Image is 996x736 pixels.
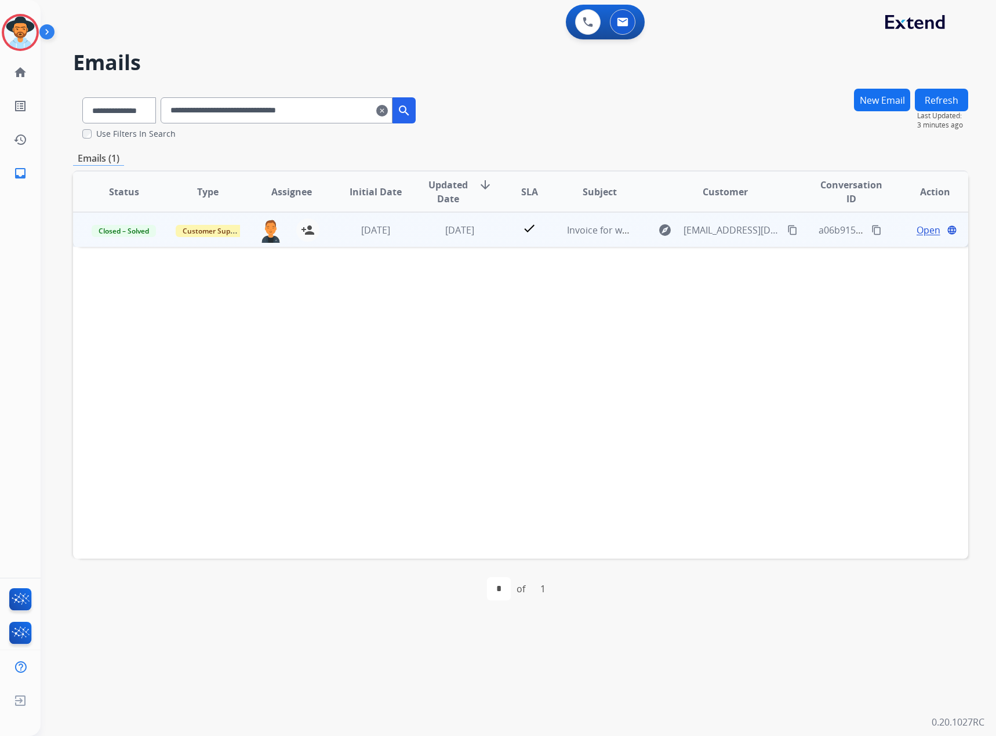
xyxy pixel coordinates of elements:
span: Closed – Solved [92,225,156,237]
span: Assignee [271,185,312,199]
mat-icon: search [397,104,411,118]
mat-icon: arrow_downward [478,178,492,192]
span: [DATE] [445,224,474,236]
span: Initial Date [350,185,402,199]
span: 3 minutes ago [917,121,968,130]
span: Updated Date [427,178,469,206]
div: 1 [531,577,555,600]
label: Use Filters In Search [96,128,176,140]
img: agent-avatar [259,218,282,243]
th: Action [884,172,968,212]
mat-icon: content_copy [871,225,882,235]
span: Type [197,185,219,199]
mat-icon: content_copy [787,225,798,235]
span: Status [109,185,139,199]
button: Refresh [915,89,968,111]
mat-icon: home [13,65,27,79]
mat-icon: history [13,133,27,147]
mat-icon: check [522,221,536,235]
span: Last Updated: [917,111,968,121]
mat-icon: inbox [13,166,27,180]
mat-icon: list_alt [13,99,27,113]
mat-icon: language [947,225,957,235]
span: SLA [521,185,538,199]
span: Conversation ID [819,178,884,206]
span: Open [917,223,940,237]
span: Invoice for wrong part [567,224,664,236]
mat-icon: explore [658,223,672,237]
h2: Emails [73,51,968,74]
img: avatar [4,16,37,49]
p: 0.20.1027RC [932,715,984,729]
span: [EMAIL_ADDRESS][DOMAIN_NAME] [684,223,781,237]
mat-icon: clear [376,104,388,118]
span: Customer [703,185,748,199]
span: [DATE] [361,224,390,236]
button: New Email [854,89,910,111]
span: Subject [583,185,617,199]
mat-icon: person_add [301,223,315,237]
span: Customer Support [176,225,251,237]
p: Emails (1) [73,151,124,166]
div: of [517,582,525,596]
